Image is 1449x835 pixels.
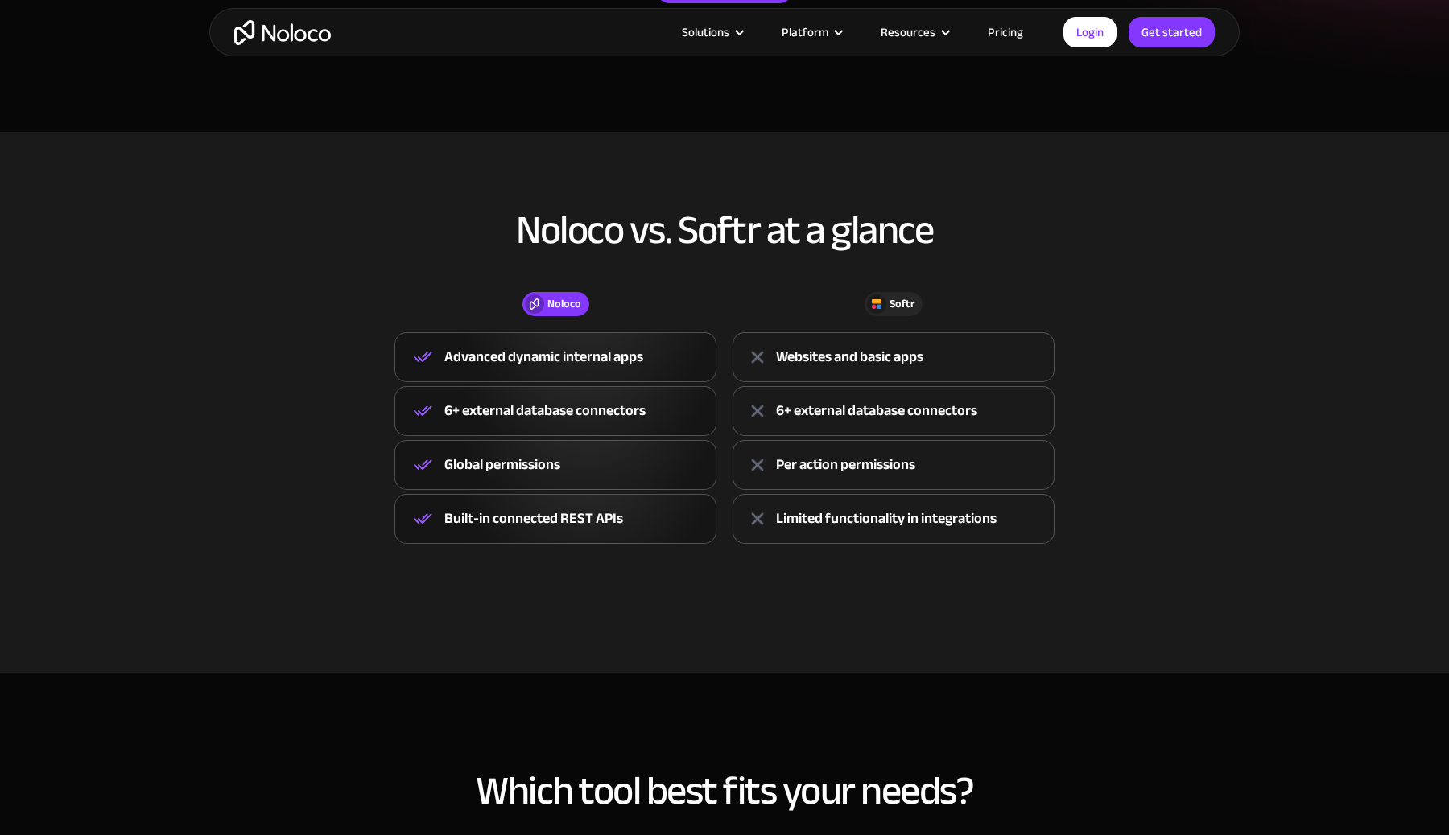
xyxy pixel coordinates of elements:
[762,22,861,43] div: Platform
[1063,17,1117,47] a: Login
[890,295,914,313] div: Softr
[234,20,331,45] a: home
[547,295,581,313] div: Noloco
[776,399,977,423] div: 6+ external database connectors
[444,399,646,423] div: 6+ external database connectors
[662,22,762,43] div: Solutions
[444,453,560,477] div: Global permissions
[225,769,1224,812] h2: Which tool best fits your needs?
[968,22,1043,43] a: Pricing
[776,507,997,531] div: Limited functionality in integrations
[225,208,1224,252] h2: Noloco vs. Softr at a glance
[682,22,729,43] div: Solutions
[861,22,968,43] div: Resources
[881,22,935,43] div: Resources
[444,507,623,531] div: Built-in connected REST APIs
[444,345,643,369] div: Advanced dynamic internal apps
[782,22,828,43] div: Platform
[776,453,915,477] div: Per action permissions
[776,345,923,369] div: Websites and basic apps
[1129,17,1215,47] a: Get started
